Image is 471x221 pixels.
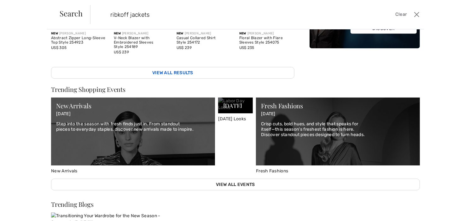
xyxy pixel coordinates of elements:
p: Crisp cuts, bold hues, and style that speaks for itself—this season’s freshest fashion is here. D... [261,122,415,137]
span: US$ 239 [114,50,129,54]
span: Fresh Fashions [256,168,288,174]
span: Chat [14,4,27,10]
span: New [239,32,246,35]
span: US$ 235 [239,45,254,50]
a: Labor Day Looks [DATE] Looks [DATE] Looks [218,98,253,122]
span: [DATE] Looks [218,116,246,122]
span: US$ 239 [177,45,192,50]
span: New [114,32,121,35]
div: [DATE] Looks [223,103,248,115]
p: [DATE] [261,111,415,117]
span: Clear [395,11,407,18]
span: New [177,32,183,35]
div: [PERSON_NAME] [114,31,169,36]
div: New Arrivals [56,103,210,109]
p: Step into the season with fresh finds just in. From standout pieces to everyday staples, discover... [56,122,210,132]
div: Fresh Fashions [261,103,415,109]
div: Floral Blazer with Flare Sleeves Style 254075 [239,36,294,45]
div: [PERSON_NAME] [51,31,106,36]
span: New [51,32,58,35]
span: US$ 305 [51,45,67,50]
div: [PERSON_NAME] [177,31,232,36]
span: Search [60,9,83,17]
a: View All Events [51,179,420,190]
p: [DATE] [56,111,210,117]
div: Casual Collared Shirt Style 254172 [177,36,232,45]
span: New Arrivals [51,168,78,174]
div: Abstract Zipper Long-Sleeve Top Style 254923 [51,36,106,45]
div: Trending Shopping Events [51,86,420,93]
div: [PERSON_NAME] [239,31,294,36]
button: Close [412,9,422,20]
input: TYPE TO SEARCH [106,5,335,24]
div: V-Neck Blazer with Embroidered Sleeves Style 254189 [114,36,169,49]
a: Fresh Fashions Fresh Fashions [DATE] Crisp cuts, bold hues, and style that speaks for itself—this... [256,98,420,174]
a: View All Results [51,67,294,79]
div: Trending Blogs [51,201,169,207]
a: New Arrivals New Arrivals [DATE] Step into the season with fresh finds just in. From standout pie... [51,98,215,174]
